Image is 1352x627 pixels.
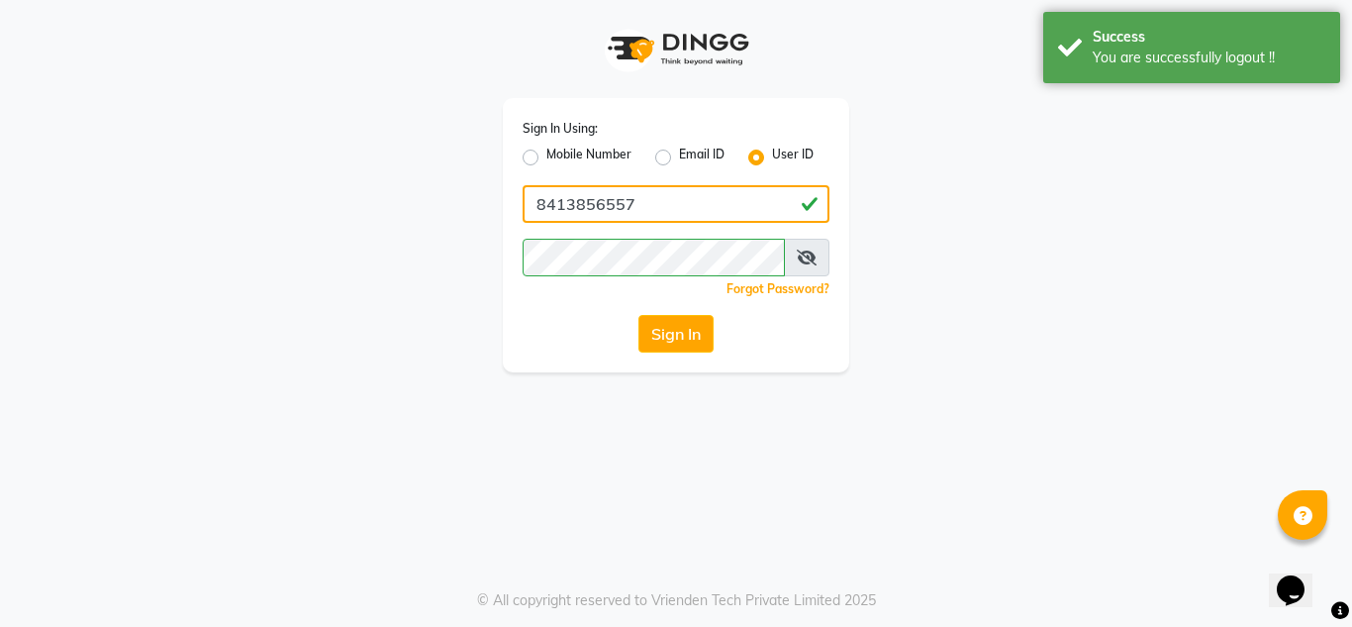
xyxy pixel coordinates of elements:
[1093,48,1325,68] div: You are successfully logout !!
[523,120,598,138] label: Sign In Using:
[1269,548,1332,607] iframe: chat widget
[1093,27,1325,48] div: Success
[523,239,785,276] input: Username
[546,146,631,169] label: Mobile Number
[597,20,755,78] img: logo1.svg
[523,185,829,223] input: Username
[726,281,829,296] a: Forgot Password?
[679,146,724,169] label: Email ID
[638,315,714,353] button: Sign In
[772,146,814,169] label: User ID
